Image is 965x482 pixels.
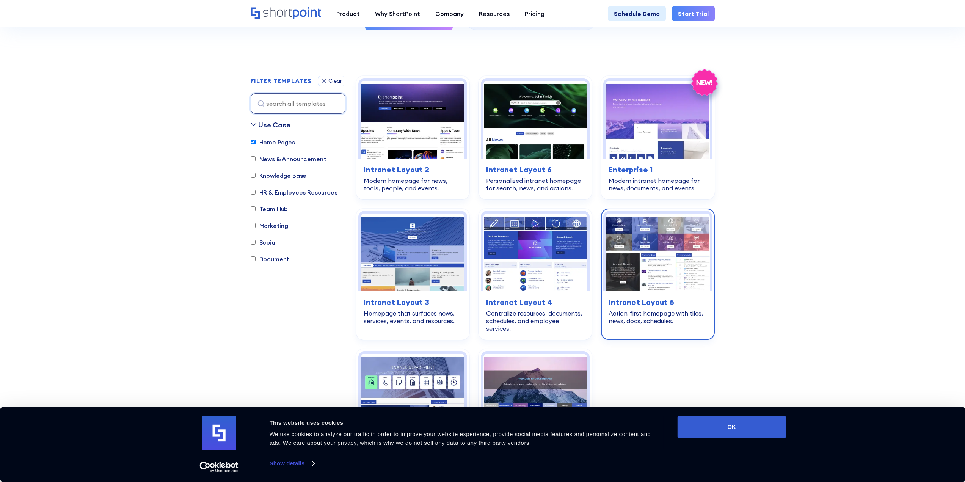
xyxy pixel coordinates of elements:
[251,190,256,195] input: HR & Employees Resources
[361,81,464,159] img: Intranet Layout 2 – SharePoint Homepage Design: Modern homepage for news, tools, people, and events.
[251,171,307,180] label: Knowledge Base
[486,309,584,332] div: Centralize resources, documents, schedules, and employee services.
[606,214,709,291] img: Intranet Layout 5 – SharePoint Page Template: Action-first homepage with tiles, news, docs, sched...
[251,7,321,20] a: Home
[479,209,592,340] a: Intranet Layout 4 – Intranet Page Template: Centralize resources, documents, schedules, and emplo...
[609,297,707,308] h3: Intranet Layout 5
[251,221,289,230] label: Marketing
[251,173,256,178] input: Knowledge Base
[364,177,462,192] div: Modern homepage for news, tools, people, and events.
[364,164,462,175] h3: Intranet Layout 2
[483,354,587,432] img: Together – Intranet Homepage Template: Modern hub for news, documents, events, and shortcuts.
[678,416,786,438] button: OK
[479,76,592,199] a: Intranet Layout 6 – SharePoint Homepage Design: Personalized intranet homepage for search, news, ...
[251,223,256,228] input: Marketing
[328,78,342,83] div: Clear
[251,204,288,214] label: Team Hub
[251,254,290,264] label: Document
[486,177,584,192] div: Personalized intranet homepage for search, news, and actions.
[251,156,256,161] input: News & Announcement
[517,6,552,21] a: Pricing
[609,164,707,175] h3: Enterprise 1
[609,177,707,192] div: Modern intranet homepage for news, documents, and events.
[483,214,587,291] img: Intranet Layout 4 – Intranet Page Template: Centralize resources, documents, schedules, and emplo...
[251,138,295,147] label: Home Pages
[606,81,709,159] img: Enterprise 1 – SharePoint Homepage Design: Modern intranet homepage for news, documents, and events.
[251,140,256,144] input: Home Pages
[251,154,326,163] label: News & Announcement
[483,81,587,159] img: Intranet Layout 6 – SharePoint Homepage Design: Personalized intranet homepage for search, news, ...
[435,9,464,18] div: Company
[486,164,584,175] h3: Intranet Layout 6
[251,93,345,114] input: search all templates
[270,458,314,469] a: Show details
[608,6,666,21] a: Schedule Demo
[361,354,464,432] img: Intranet Layout – SharePoint Page Design: Clean intranet page with tiles, updates, and calendar.
[251,256,256,261] input: Document
[258,120,290,130] div: Use Case
[479,349,592,480] a: Together – Intranet Homepage Template: Modern hub for news, documents, events, and shortcuts.Toge...
[356,76,469,199] a: Intranet Layout 2 – SharePoint Homepage Design: Modern homepage for news, tools, people, and even...
[270,431,651,446] span: We use cookies to analyze our traffic in order to improve your website experience, provide social...
[601,76,714,199] a: Enterprise 1 – SharePoint Homepage Design: Modern intranet homepage for news, documents, and even...
[525,9,544,18] div: Pricing
[364,297,462,308] h3: Intranet Layout 3
[428,6,471,21] a: Company
[486,297,584,308] h3: Intranet Layout 4
[251,240,256,245] input: Social
[356,209,469,340] a: Intranet Layout 3 – SharePoint Homepage Template: Homepage that surfaces news, services, events, ...
[329,6,367,21] a: Product
[364,309,462,325] div: Homepage that surfaces news, services, events, and resources.
[601,209,714,340] a: Intranet Layout 5 – SharePoint Page Template: Action-first homepage with tiles, news, docs, sched...
[361,214,464,291] img: Intranet Layout 3 – SharePoint Homepage Template: Homepage that surfaces news, services, events, ...
[270,418,661,427] div: This website uses cookies
[251,188,337,197] label: HR & Employees Resources
[251,238,277,247] label: Social
[471,6,517,21] a: Resources
[356,349,469,480] a: Intranet Layout – SharePoint Page Design: Clean intranet page with tiles, updates, and calendar.I...
[336,9,360,18] div: Product
[479,9,510,18] div: Resources
[828,394,965,482] iframe: Chat Widget
[609,309,707,325] div: Action-first homepage with tiles, news, docs, schedules.
[672,6,715,21] a: Start Trial
[375,9,420,18] div: Why ShortPoint
[367,6,428,21] a: Why ShortPoint
[251,206,256,211] input: Team Hub
[186,462,252,473] a: Usercentrics Cookiebot - opens in a new window
[202,416,236,450] img: logo
[251,78,312,84] div: FILTER TEMPLATES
